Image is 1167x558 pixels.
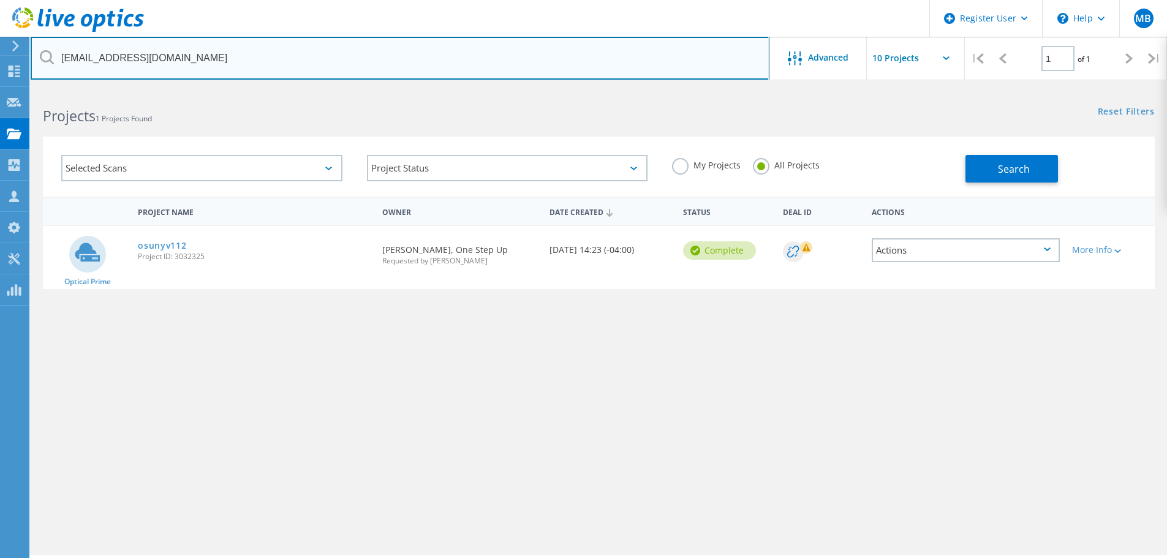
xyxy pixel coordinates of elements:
[872,238,1060,262] div: Actions
[1078,54,1090,64] span: of 1
[777,200,866,222] div: Deal Id
[61,155,342,181] div: Selected Scans
[543,200,677,223] div: Date Created
[1142,37,1167,80] div: |
[96,113,152,124] span: 1 Projects Found
[965,155,1058,183] button: Search
[683,241,756,260] div: Complete
[543,226,677,266] div: [DATE] 14:23 (-04:00)
[1057,13,1068,24] svg: \n
[376,226,543,277] div: [PERSON_NAME], One Step Up
[376,200,543,222] div: Owner
[31,37,769,80] input: Search projects by name, owner, ID, company, etc
[138,241,186,250] a: osunyv112
[43,106,96,126] b: Projects
[672,158,741,170] label: My Projects
[1098,107,1155,118] a: Reset Filters
[12,26,144,34] a: Live Optics Dashboard
[808,53,848,62] span: Advanced
[866,200,1066,222] div: Actions
[1135,13,1151,23] span: MB
[382,257,537,265] span: Requested by [PERSON_NAME]
[965,37,990,80] div: |
[677,200,777,222] div: Status
[64,278,111,285] span: Optical Prime
[138,253,370,260] span: Project ID: 3032325
[132,200,376,222] div: Project Name
[753,158,820,170] label: All Projects
[367,155,648,181] div: Project Status
[1072,246,1149,254] div: More Info
[998,162,1030,176] span: Search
